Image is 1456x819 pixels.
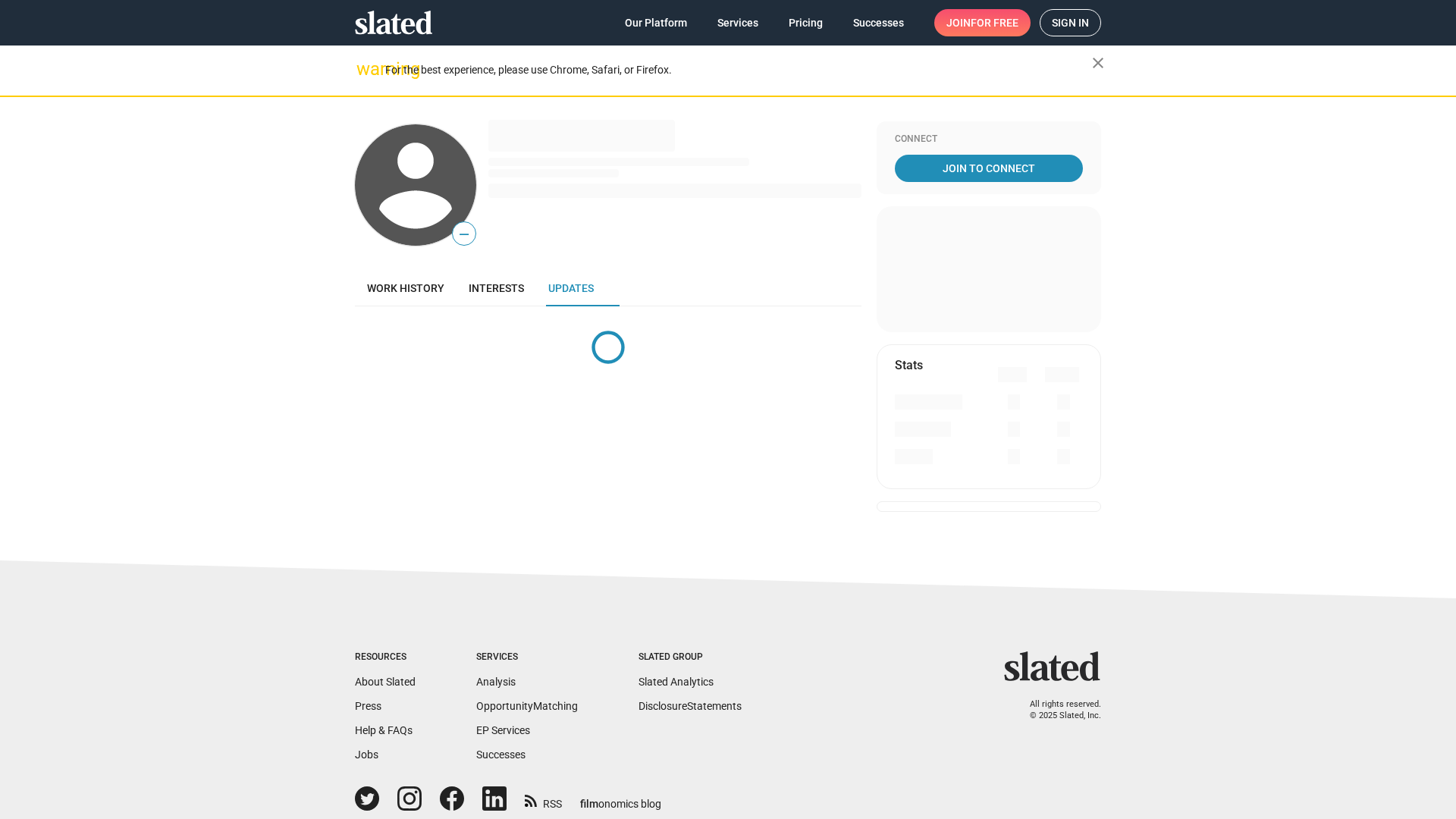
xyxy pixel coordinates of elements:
span: Join To Connect [898,155,1080,182]
a: Jobs [355,748,378,761]
a: Successes [841,9,916,36]
div: For the best experience, please use Chrome, Safari, or Firefox. [385,60,1092,80]
a: EP Services [476,724,530,736]
a: Pricing [777,9,835,36]
a: Successes [476,748,526,761]
a: Help & FAQs [355,724,413,736]
mat-card-title: Stats [895,357,923,373]
a: Interests [457,270,536,306]
span: Services [717,9,758,36]
a: Analysis [476,676,516,688]
span: film [580,798,598,810]
mat-icon: warning [356,60,375,78]
a: Join To Connect [895,155,1083,182]
span: Updates [548,282,594,294]
a: filmonomics blog [580,785,661,811]
a: DisclosureStatements [639,700,742,712]
a: Joinfor free [934,9,1031,36]
span: Interests [469,282,524,294]
span: Pricing [789,9,823,36]
span: Sign in [1052,10,1089,36]
a: About Slated [355,676,416,688]
a: Press [355,700,381,712]
p: All rights reserved. © 2025 Slated, Inc. [1014,699,1101,721]
div: Services [476,651,578,664]
a: Updates [536,270,606,306]
a: OpportunityMatching [476,700,578,712]
div: Slated Group [639,651,742,664]
span: Our Platform [625,9,687,36]
div: Connect [895,133,1083,146]
a: Services [705,9,770,36]
mat-icon: close [1089,54,1107,72]
span: for free [971,9,1018,36]
span: Successes [853,9,904,36]
a: RSS [525,788,562,811]
div: Resources [355,651,416,664]
span: — [453,224,475,244]
span: Join [946,9,1018,36]
a: Sign in [1040,9,1101,36]
a: Work history [355,270,457,306]
a: Our Platform [613,9,699,36]
span: Work history [367,282,444,294]
a: Slated Analytics [639,676,714,688]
